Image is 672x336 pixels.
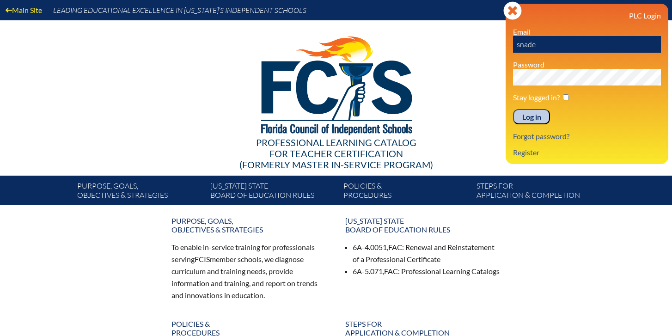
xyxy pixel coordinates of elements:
a: Policies &Procedures [340,179,473,205]
h3: PLC Login [513,11,661,20]
label: Stay logged in? [513,93,560,102]
label: Password [513,60,544,69]
a: Forgot password? [509,130,573,142]
li: 6A-4.0051, : Renewal and Reinstatement of a Professional Certificate [353,241,501,265]
span: FCIS [195,255,210,263]
label: Email [513,27,531,36]
span: FAC [388,243,402,251]
svg: Close [503,1,522,20]
span: for Teacher Certification [269,148,403,159]
a: [US_STATE] StateBoard of Education rules [340,213,506,238]
a: Purpose, goals,objectives & strategies [166,213,332,238]
input: Log in [513,109,550,125]
li: 6A-5.071, : Professional Learning Catalogs [353,265,501,277]
div: Professional Learning Catalog (formerly Master In-service Program) [70,137,602,170]
a: Register [509,146,543,159]
a: [US_STATE] StateBoard of Education rules [207,179,340,205]
span: FAC [384,267,398,275]
a: Main Site [2,4,46,16]
img: FCISlogo221.eps [241,20,432,147]
p: To enable in-service training for professionals serving member schools, we diagnose curriculum an... [171,241,327,301]
a: Steps forapplication & completion [473,179,606,205]
a: Purpose, goals,objectives & strategies [73,179,207,205]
